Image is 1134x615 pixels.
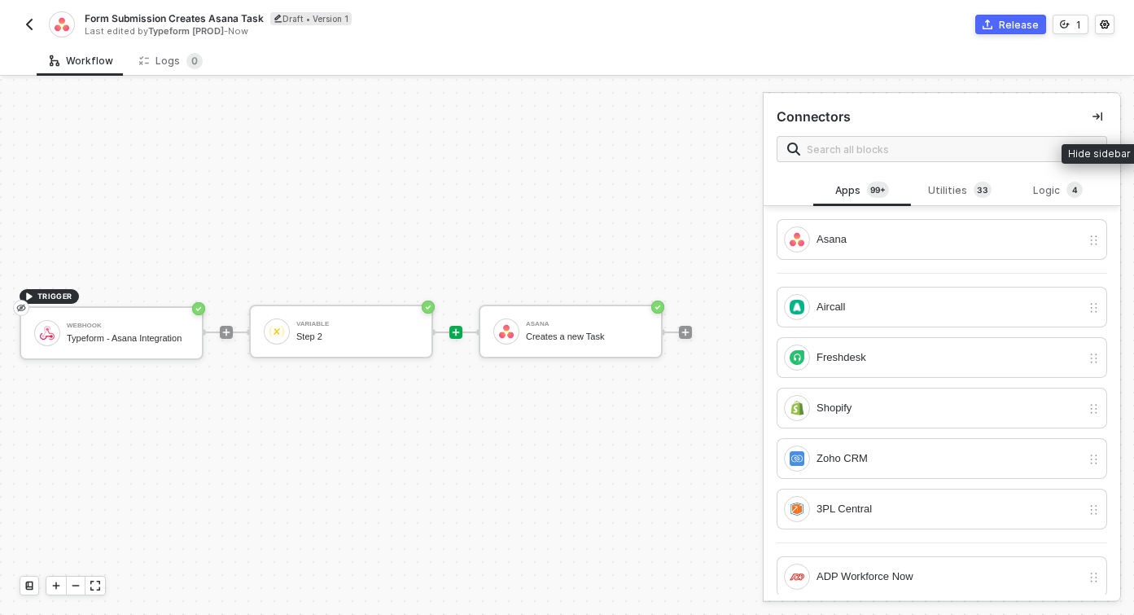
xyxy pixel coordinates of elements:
[85,25,566,37] div: Last edited by - Now
[526,332,648,342] div: Creates a new Task
[1088,234,1100,247] img: drag
[1088,301,1100,314] img: drag
[1076,18,1081,32] div: 1
[186,53,203,69] sup: 0
[192,302,205,315] span: icon-success-page
[23,18,36,31] img: back
[790,451,804,466] img: integration-icon
[817,298,1081,316] div: Aircall
[16,301,26,314] span: eye-invisible
[974,182,992,198] sup: 33
[790,300,804,314] img: integration-icon
[681,327,690,337] span: icon-play
[983,20,992,29] span: icon-commerce
[269,324,284,339] img: icon
[867,182,889,198] sup: 178
[1088,402,1100,415] img: drag
[817,568,1081,586] div: ADP Workforce Now
[422,301,435,314] span: icon-success-page
[274,14,282,23] span: icon-edit
[790,232,804,247] img: integration-icon
[1100,20,1110,29] span: icon-settings
[1072,183,1078,196] span: 4
[817,500,1081,518] div: 3PL Central
[807,140,1097,158] input: Search all blocks
[817,349,1081,367] div: Freshdesk
[55,17,68,32] img: integration-icon
[50,55,113,68] div: Workflow
[977,183,983,196] span: 3
[651,301,664,314] span: icon-success-page
[71,581,81,591] span: icon-minus
[787,143,800,156] img: search
[526,321,648,327] div: Asana
[51,581,61,591] span: icon-play
[1092,112,1102,121] span: icon-collapse-right
[270,12,352,25] div: Draft • Version 1
[924,182,996,200] div: Utilities
[1066,182,1083,198] sup: 4
[1088,453,1100,466] img: drag
[1088,352,1100,365] img: drag
[20,15,39,34] button: back
[451,327,461,337] span: icon-play
[790,569,804,584] img: integration-icon
[67,333,189,344] div: Typeform - Asana Integration
[85,11,264,25] span: Form Submission Creates Asana Task
[975,15,1046,34] button: Release
[826,182,898,200] div: Apps
[1053,15,1088,34] button: 1
[790,350,804,365] img: integration-icon
[40,326,55,340] img: icon
[148,25,224,37] span: Typeform [PROD]
[499,324,514,339] img: icon
[1088,503,1100,516] img: drag
[1088,571,1100,584] img: drag
[1022,182,1094,200] div: Logic
[790,401,804,415] img: integration-icon
[296,332,418,342] div: Step 2
[817,399,1081,417] div: Shopify
[37,290,72,303] span: TRIGGER
[221,327,231,337] span: icon-play
[817,450,1081,468] div: Zoho CRM
[90,581,100,591] span: icon-expand
[296,321,418,327] div: Variable
[24,292,34,301] span: icon-play
[1060,20,1070,29] span: icon-versioning
[139,53,203,69] div: Logs
[999,18,1039,32] div: Release
[790,502,804,516] img: integration-icon
[983,183,988,196] span: 3
[777,108,851,125] div: Connectors
[817,231,1081,248] div: Asana
[67,323,189,329] div: Webhook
